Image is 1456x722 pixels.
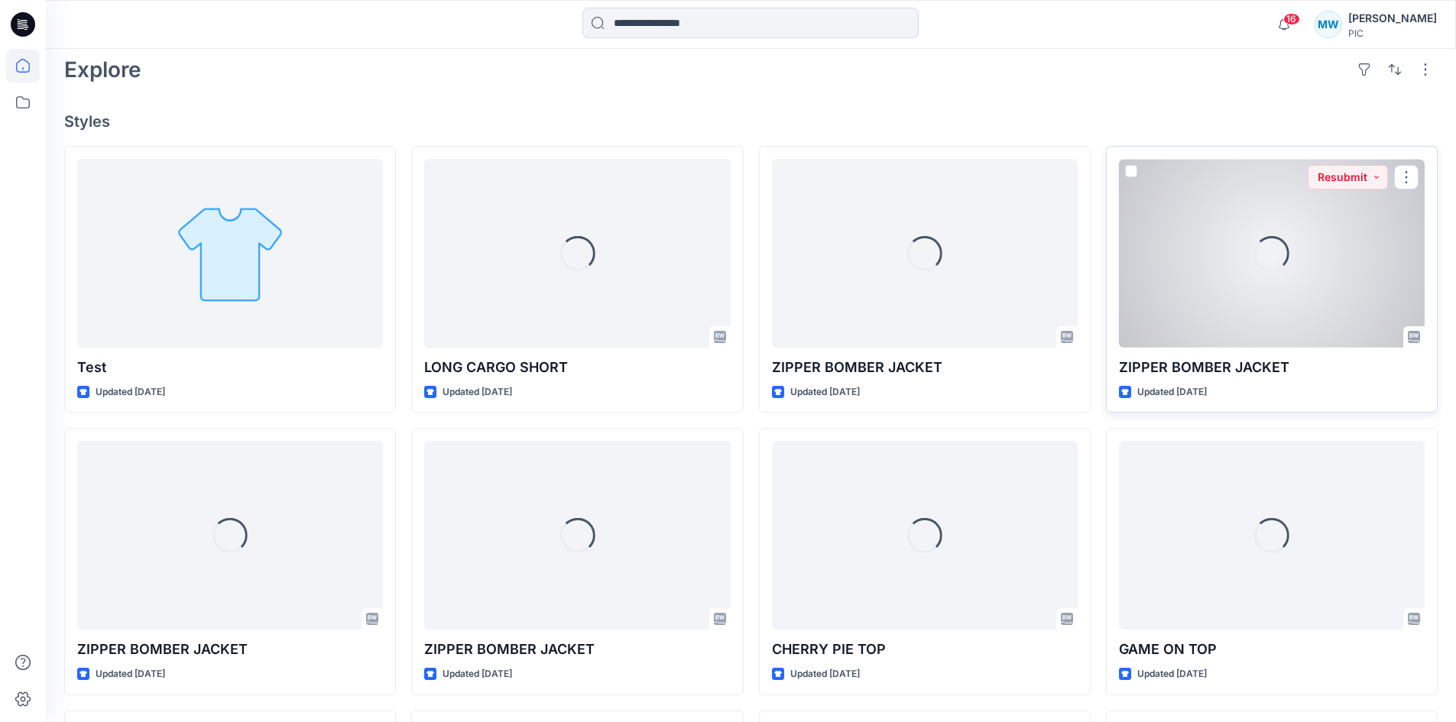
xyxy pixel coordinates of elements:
[77,357,383,378] p: Test
[1137,384,1207,400] p: Updated [DATE]
[64,57,141,82] h2: Explore
[443,384,512,400] p: Updated [DATE]
[96,384,165,400] p: Updated [DATE]
[790,384,860,400] p: Updated [DATE]
[424,357,730,378] p: LONG CARGO SHORT
[772,357,1078,378] p: ZIPPER BOMBER JACKET
[64,112,1438,131] h4: Styles
[443,666,512,682] p: Updated [DATE]
[1348,28,1437,39] div: PIC
[424,639,730,660] p: ZIPPER BOMBER JACKET
[1137,666,1207,682] p: Updated [DATE]
[790,666,860,682] p: Updated [DATE]
[77,639,383,660] p: ZIPPER BOMBER JACKET
[96,666,165,682] p: Updated [DATE]
[1119,639,1425,660] p: GAME ON TOP
[1283,13,1300,25] span: 16
[1119,357,1425,378] p: ZIPPER BOMBER JACKET
[772,639,1078,660] p: CHERRY PIE TOP
[77,159,383,348] a: Test
[1315,11,1342,38] div: MW
[1348,9,1437,28] div: [PERSON_NAME]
